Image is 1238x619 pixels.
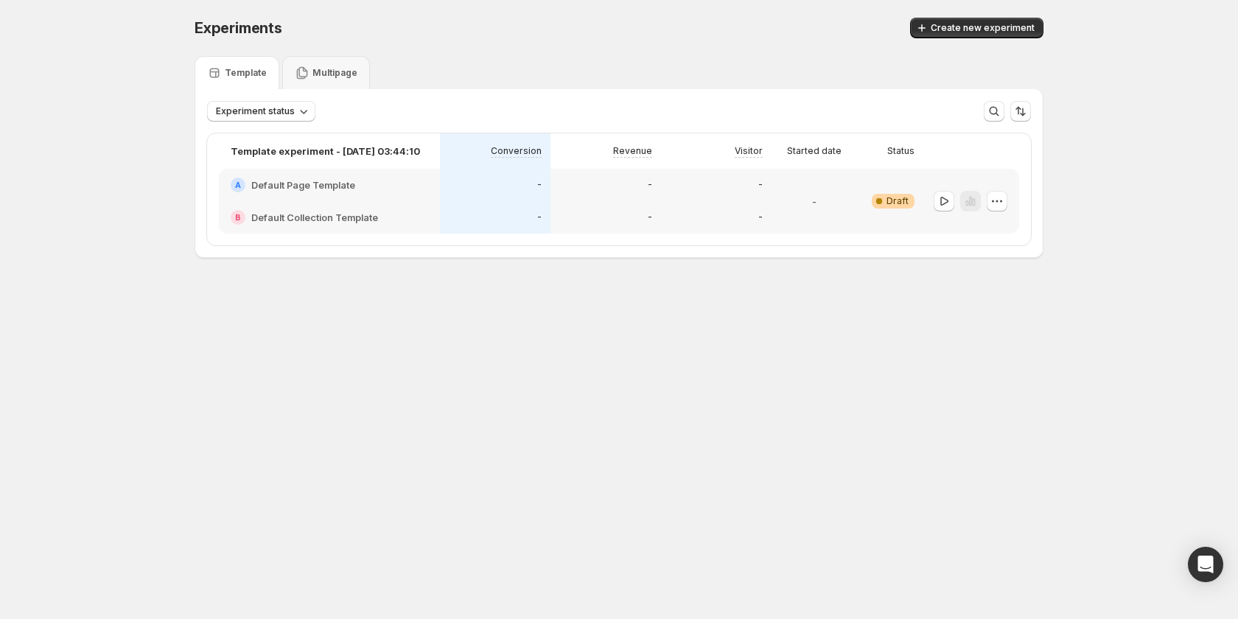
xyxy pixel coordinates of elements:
span: Draft [886,195,909,207]
span: Create new experiment [931,22,1035,34]
p: Template experiment - [DATE] 03:44:10 [231,144,420,158]
p: Template [225,67,267,79]
p: Conversion [491,145,542,157]
p: - [758,211,763,223]
p: Visitor [735,145,763,157]
p: Status [887,145,914,157]
button: Create new experiment [910,18,1043,38]
p: - [648,211,652,223]
p: Revenue [613,145,652,157]
h2: Default Collection Template [251,210,378,225]
h2: B [235,213,241,222]
p: - [648,179,652,191]
div: Open Intercom Messenger [1188,547,1223,582]
h2: Default Page Template [251,178,355,192]
span: Experiment status [216,105,295,117]
button: Sort the results [1010,101,1031,122]
span: Experiments [195,19,282,37]
p: - [812,194,816,209]
p: Started date [787,145,842,157]
h2: A [235,181,241,189]
button: Experiment status [207,101,315,122]
p: - [537,211,542,223]
p: Multipage [312,67,357,79]
p: - [758,179,763,191]
p: - [537,179,542,191]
